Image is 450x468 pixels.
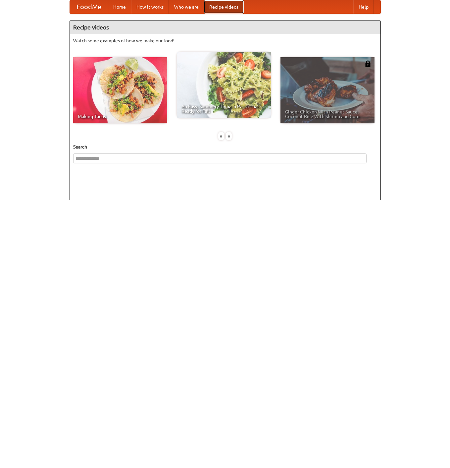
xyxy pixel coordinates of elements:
a: FoodMe [70,0,108,14]
a: Making Tacos [73,57,167,123]
h4: Recipe videos [70,21,380,34]
a: Home [108,0,131,14]
a: Help [353,0,374,14]
a: Who we are [169,0,204,14]
div: » [226,132,232,140]
img: 483408.png [365,61,371,67]
div: « [218,132,224,140]
h5: Search [73,144,377,150]
a: Recipe videos [204,0,244,14]
span: An Easy, Summery Tomato Pasta That's Ready for Fall [181,104,266,113]
p: Watch some examples of how we make our food! [73,37,377,44]
span: Making Tacos [78,114,163,119]
a: How it works [131,0,169,14]
a: An Easy, Summery Tomato Pasta That's Ready for Fall [177,52,271,118]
